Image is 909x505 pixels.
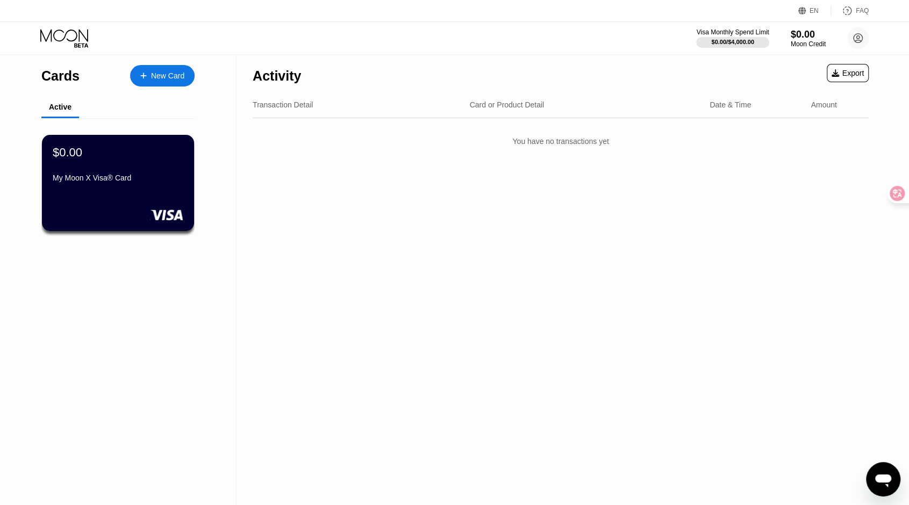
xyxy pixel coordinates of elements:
[791,29,826,48] div: $0.00Moon Credit
[798,5,831,16] div: EN
[253,100,313,109] div: Transaction Detail
[827,64,869,82] div: Export
[253,126,869,156] div: You have no transactions yet
[151,71,184,81] div: New Card
[856,7,869,15] div: FAQ
[42,135,194,231] div: $0.00My Moon X Visa® Card
[711,39,754,45] div: $0.00 / $4,000.00
[130,65,195,86] div: New Card
[791,40,826,48] div: Moon Credit
[253,68,301,84] div: Activity
[831,5,869,16] div: FAQ
[49,103,71,111] div: Active
[832,69,864,77] div: Export
[53,174,183,182] div: My Moon X Visa® Card
[811,100,836,109] div: Amount
[41,68,80,84] div: Cards
[470,100,545,109] div: Card or Product Detail
[810,7,819,15] div: EN
[866,462,900,496] iframe: 启动消息传送窗口的按钮
[791,29,826,40] div: $0.00
[696,28,769,48] div: Visa Monthly Spend Limit$0.00/$4,000.00
[696,28,769,36] div: Visa Monthly Spend Limit
[710,100,751,109] div: Date & Time
[53,146,82,160] div: $0.00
